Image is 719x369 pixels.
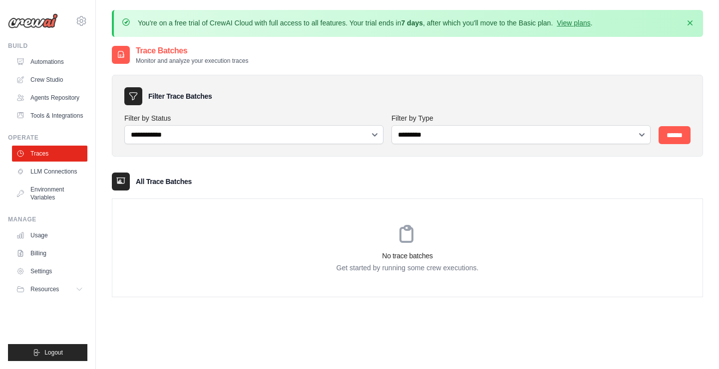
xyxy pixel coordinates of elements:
[138,18,593,28] p: You're on a free trial of CrewAI Cloud with full access to all features. Your trial ends in , aft...
[12,90,87,106] a: Agents Repository
[12,245,87,261] a: Billing
[12,72,87,88] a: Crew Studio
[30,285,59,293] span: Resources
[44,349,63,357] span: Logout
[124,113,383,123] label: Filter by Status
[12,164,87,180] a: LLM Connections
[112,263,703,273] p: Get started by running some crew executions.
[12,54,87,70] a: Automations
[112,251,703,261] h3: No trace batches
[12,146,87,162] a: Traces
[401,19,423,27] strong: 7 days
[391,113,651,123] label: Filter by Type
[136,45,248,57] h2: Trace Batches
[8,344,87,361] button: Logout
[557,19,590,27] a: View plans
[12,108,87,124] a: Tools & Integrations
[12,263,87,279] a: Settings
[12,281,87,297] button: Resources
[136,177,192,186] h3: All Trace Batches
[8,42,87,50] div: Build
[12,227,87,243] a: Usage
[8,215,87,223] div: Manage
[8,134,87,142] div: Operate
[148,91,212,101] h3: Filter Trace Batches
[12,182,87,205] a: Environment Variables
[8,13,58,28] img: Logo
[136,57,248,65] p: Monitor and analyze your execution traces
